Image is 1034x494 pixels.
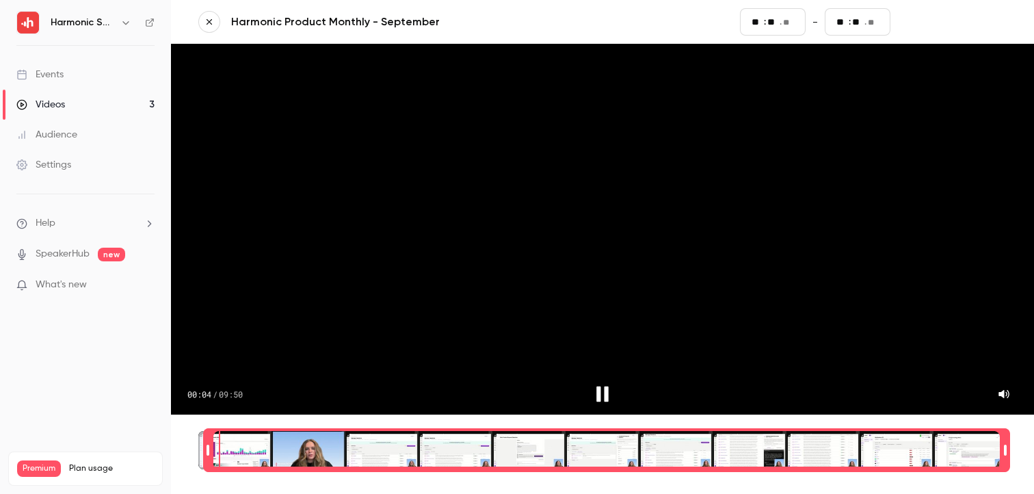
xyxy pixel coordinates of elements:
span: Plan usage [69,463,154,474]
span: 00:04 [187,389,211,400]
h6: Harmonic Security [51,16,115,29]
input: seconds [767,14,778,29]
a: SpeakerHub [36,247,90,261]
span: Help [36,216,55,231]
span: : [849,15,851,29]
fieldset: 10:02.00 [825,8,890,36]
div: Time range seconds end time [1000,430,1010,471]
span: 09:50 [219,389,243,400]
section: Video player [171,44,1034,415]
div: Videos [16,98,65,112]
input: milliseconds [868,15,879,30]
a: Harmonic Product Monthly - September [231,14,559,30]
div: 00:04 [187,389,243,400]
div: Events [16,68,64,81]
input: minutes [752,14,763,29]
input: minutes [836,14,847,29]
span: : [764,15,766,29]
div: Settings [16,158,71,172]
span: - [812,14,818,30]
button: Mute [990,380,1018,408]
span: new [98,248,125,261]
button: Pause [586,378,619,411]
span: . [864,15,866,29]
input: milliseconds [783,15,794,30]
span: / [213,389,217,400]
li: help-dropdown-opener [16,216,155,231]
span: Premium [17,460,61,477]
fieldset: 00:11.30 [740,8,806,36]
img: Harmonic Security [17,12,39,34]
div: Time range seconds start time [203,430,213,471]
input: seconds [852,14,863,29]
span: What's new [36,278,87,292]
div: Audience [16,128,77,142]
span: . [780,15,782,29]
div: Time range selector [198,431,1007,469]
button: Save and exit [897,8,1007,36]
